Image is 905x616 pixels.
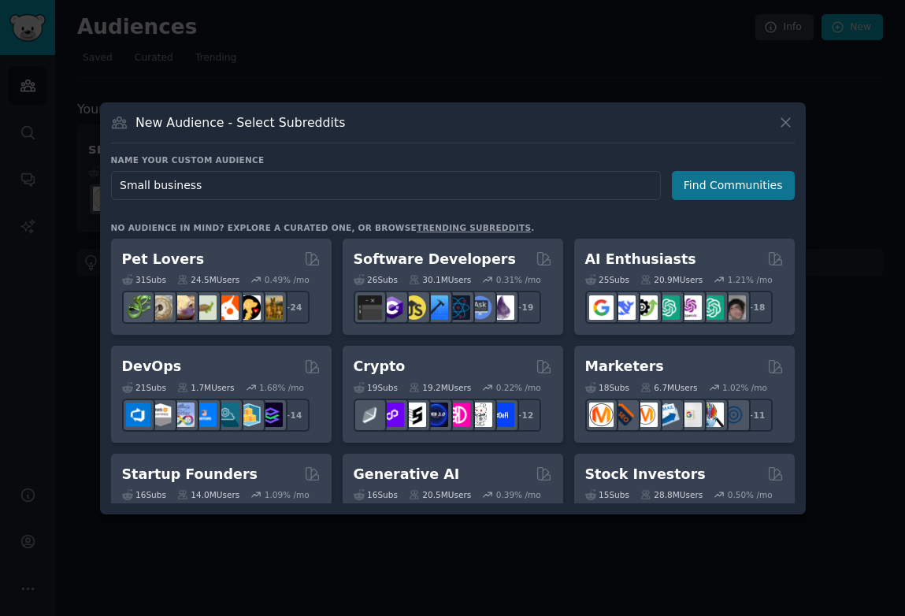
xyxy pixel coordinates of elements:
[496,489,541,500] div: 0.39 % /mo
[170,403,195,427] img: Docker_DevOps
[655,403,680,427] img: Emailmarketing
[258,403,283,427] img: PlatformEngineers
[214,295,239,320] img: cockatiel
[354,250,516,269] h2: Software Developers
[354,489,398,500] div: 16 Sub s
[148,295,172,320] img: ballpython
[490,403,514,427] img: defi_
[214,403,239,427] img: platformengineering
[468,295,492,320] img: AskComputerScience
[721,295,746,320] img: ArtificalIntelligence
[402,295,426,320] img: learnjavascript
[672,171,795,200] button: Find Communities
[721,403,746,427] img: OnlineMarketing
[508,291,541,324] div: + 19
[585,250,696,269] h2: AI Enthusiasts
[259,382,304,393] div: 1.68 % /mo
[192,403,217,427] img: DevOpsLinks
[111,154,795,165] h3: Name your custom audience
[177,489,239,500] div: 14.0M Users
[126,295,150,320] img: herpetology
[446,403,470,427] img: defiblockchain
[640,274,703,285] div: 20.9M Users
[585,382,629,393] div: 18 Sub s
[424,295,448,320] img: iOSProgramming
[496,382,541,393] div: 0.22 % /mo
[122,489,166,500] div: 16 Sub s
[699,295,724,320] img: chatgpt_prompts_
[122,250,205,269] h2: Pet Lovers
[677,295,702,320] img: OpenAIDev
[276,399,310,432] div: + 14
[677,403,702,427] img: googleads
[192,295,217,320] img: turtle
[135,114,345,131] h3: New Audience - Select Subreddits
[122,274,166,285] div: 31 Sub s
[358,295,382,320] img: software
[611,295,636,320] img: DeepSeek
[611,403,636,427] img: bigseo
[585,465,706,484] h2: Stock Investors
[265,274,310,285] div: 0.49 % /mo
[585,274,629,285] div: 25 Sub s
[380,295,404,320] img: csharp
[589,295,614,320] img: GoogleGeminiAI
[354,274,398,285] div: 26 Sub s
[409,382,471,393] div: 19.2M Users
[728,489,773,500] div: 0.50 % /mo
[490,295,514,320] img: elixir
[508,399,541,432] div: + 12
[585,489,629,500] div: 15 Sub s
[409,274,471,285] div: 30.1M Users
[640,489,703,500] div: 28.8M Users
[417,223,531,232] a: trending subreddits
[354,382,398,393] div: 19 Sub s
[740,291,773,324] div: + 18
[728,274,773,285] div: 1.21 % /mo
[380,403,404,427] img: 0xPolygon
[276,291,310,324] div: + 24
[722,382,767,393] div: 1.02 % /mo
[655,295,680,320] img: chatgpt_promptDesign
[148,403,172,427] img: AWS_Certified_Experts
[111,171,661,200] input: Pick a short name, like "Digital Marketers" or "Movie-Goers"
[354,465,460,484] h2: Generative AI
[640,382,698,393] div: 6.7M Users
[354,357,406,377] h2: Crypto
[699,403,724,427] img: MarketingResearch
[122,382,166,393] div: 21 Sub s
[633,295,658,320] img: AItoolsCatalog
[740,399,773,432] div: + 11
[265,489,310,500] div: 1.09 % /mo
[424,403,448,427] img: web3
[177,274,239,285] div: 24.5M Users
[111,222,535,233] div: No audience in mind? Explore a curated one, or browse .
[170,295,195,320] img: leopardgeckos
[633,403,658,427] img: AskMarketing
[585,357,664,377] h2: Marketers
[468,403,492,427] img: CryptoNews
[358,403,382,427] img: ethfinance
[122,357,182,377] h2: DevOps
[258,295,283,320] img: dogbreed
[126,403,150,427] img: azuredevops
[236,295,261,320] img: PetAdvice
[122,465,258,484] h2: Startup Founders
[496,274,541,285] div: 0.31 % /mo
[177,382,235,393] div: 1.7M Users
[589,403,614,427] img: content_marketing
[446,295,470,320] img: reactnative
[409,489,471,500] div: 20.5M Users
[402,403,426,427] img: ethstaker
[236,403,261,427] img: aws_cdk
